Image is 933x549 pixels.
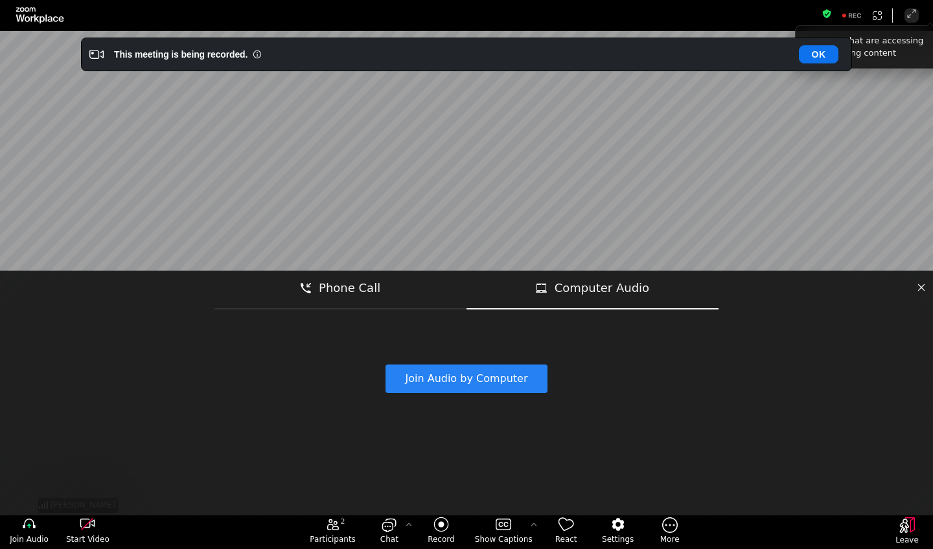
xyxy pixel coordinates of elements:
[644,517,696,548] button: More meeting control
[555,534,577,544] span: React
[799,45,838,63] button: OK
[602,534,634,544] span: Settings
[592,517,644,548] button: Settings
[386,364,547,393] button: Join Audio by Computer
[114,48,248,61] div: This meeting is being recorded.
[402,517,415,533] button: Chat Settings
[302,517,363,548] button: open the participants list pane,[2] particpants
[415,517,467,548] button: Record
[253,50,262,59] i: Information Small
[916,278,927,298] button: close
[380,534,398,544] span: Chat
[89,47,104,62] i: Video Recording
[540,517,592,548] button: React
[881,517,933,548] button: Leave
[319,280,380,297] span: Phone Call
[10,534,49,544] span: Join Audio
[66,534,109,544] span: Start Video
[310,534,356,544] span: Participants
[475,534,533,544] span: Show Captions
[822,8,832,23] button: Meeting information
[341,517,345,527] span: 2
[836,8,868,23] div: Recording to cloud
[904,8,919,23] button: Enter Full Screen
[895,535,919,545] span: Leave
[428,534,454,544] span: Record
[527,517,540,533] button: More options for captions, menu button
[870,8,884,23] button: Apps Accessing Content in This Meeting
[467,517,540,548] button: Show Captions
[555,280,649,297] span: Computer Audio
[660,534,680,544] span: More
[363,517,415,548] button: open the chat panel
[58,517,117,548] button: start my video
